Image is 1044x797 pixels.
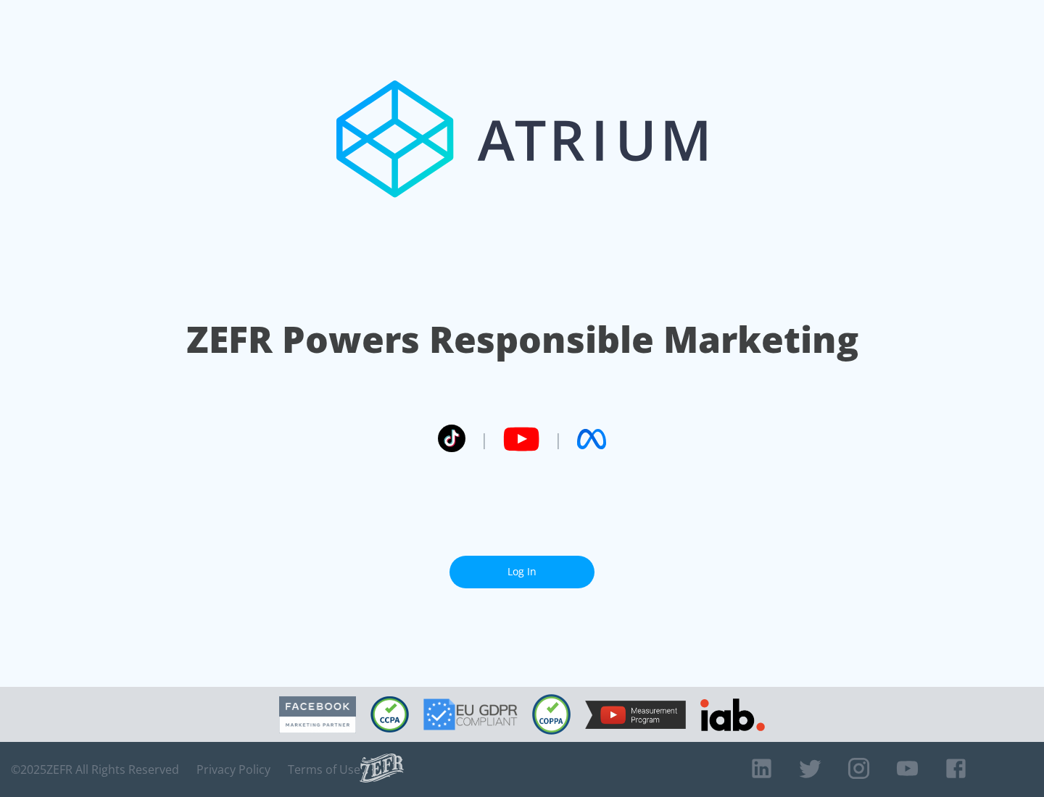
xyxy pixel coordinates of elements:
a: Log In [449,556,594,588]
img: IAB [700,698,765,731]
a: Terms of Use [288,762,360,777]
h1: ZEFR Powers Responsible Marketing [186,314,858,364]
span: © 2025 ZEFR All Rights Reserved [11,762,179,777]
span: | [480,428,489,450]
img: GDPR Compliant [423,698,518,730]
a: Privacy Policy [196,762,270,777]
img: Facebook Marketing Partner [279,696,356,733]
span: | [554,428,563,450]
img: YouTube Measurement Program [585,701,686,729]
img: COPPA Compliant [532,694,571,735]
img: CCPA Compliant [370,696,409,733]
